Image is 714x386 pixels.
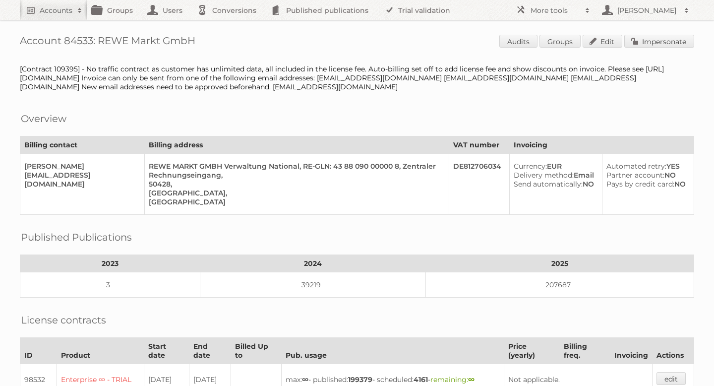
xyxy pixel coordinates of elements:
div: YES [606,162,686,171]
td: 207687 [426,272,694,298]
span: Pays by credit card: [606,180,674,189]
h1: Account 84533: REWE Markt GmbH [20,35,694,50]
th: Pub. usage [282,338,504,364]
th: 2023 [20,255,200,272]
td: 39219 [200,272,425,298]
div: NO [606,180,686,189]
a: Impersonate [624,35,694,48]
h2: Accounts [40,5,72,15]
span: remaining: [430,375,475,384]
th: Billing freq. [560,338,610,364]
th: Billing address [144,136,449,154]
div: [PERSON_NAME] [24,162,136,171]
th: Start date [144,338,189,364]
th: End date [189,338,231,364]
td: 3 [20,272,200,298]
h2: Published Publications [21,230,132,245]
th: Actions [652,338,694,364]
div: Email [514,171,594,180]
span: Currency: [514,162,547,171]
th: ID [20,338,57,364]
div: [GEOGRAPHIC_DATA], [149,189,441,197]
strong: 4161 [414,375,428,384]
div: NO [514,180,594,189]
div: NO [606,171,686,180]
span: Partner account: [606,171,664,180]
div: 50428, [149,180,441,189]
td: DE812706034 [449,154,509,215]
a: Audits [499,35,537,48]
div: [GEOGRAPHIC_DATA] [149,197,441,206]
th: VAT number [449,136,509,154]
span: Automated retry: [606,162,666,171]
a: Edit [583,35,622,48]
div: [EMAIL_ADDRESS][DOMAIN_NAME] [24,171,136,189]
h2: Overview [21,111,66,126]
h2: More tools [531,5,580,15]
h2: [PERSON_NAME] [615,5,679,15]
a: Groups [539,35,581,48]
th: Invoicing [610,338,652,364]
span: Delivery method: [514,171,574,180]
strong: ∞ [302,375,308,384]
th: 2025 [426,255,694,272]
strong: 199379 [348,375,372,384]
a: edit [656,372,686,385]
th: Invoicing [509,136,694,154]
th: Price (yearly) [504,338,560,364]
th: Billing contact [20,136,145,154]
strong: ∞ [468,375,475,384]
div: EUR [514,162,594,171]
span: Send automatically: [514,180,583,189]
div: REWE MARKT GMBH Verwaltung National, RE-GLN: 43 88 090 00000 8, Zentraler Rechnungseingang, [149,162,441,180]
div: [Contract 109395] - No traffic contract as customer has unlimited data, all included in the licen... [20,64,694,91]
h2: License contracts [21,313,106,327]
th: 2024 [200,255,425,272]
th: Product [57,338,144,364]
th: Billed Up to [231,338,282,364]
